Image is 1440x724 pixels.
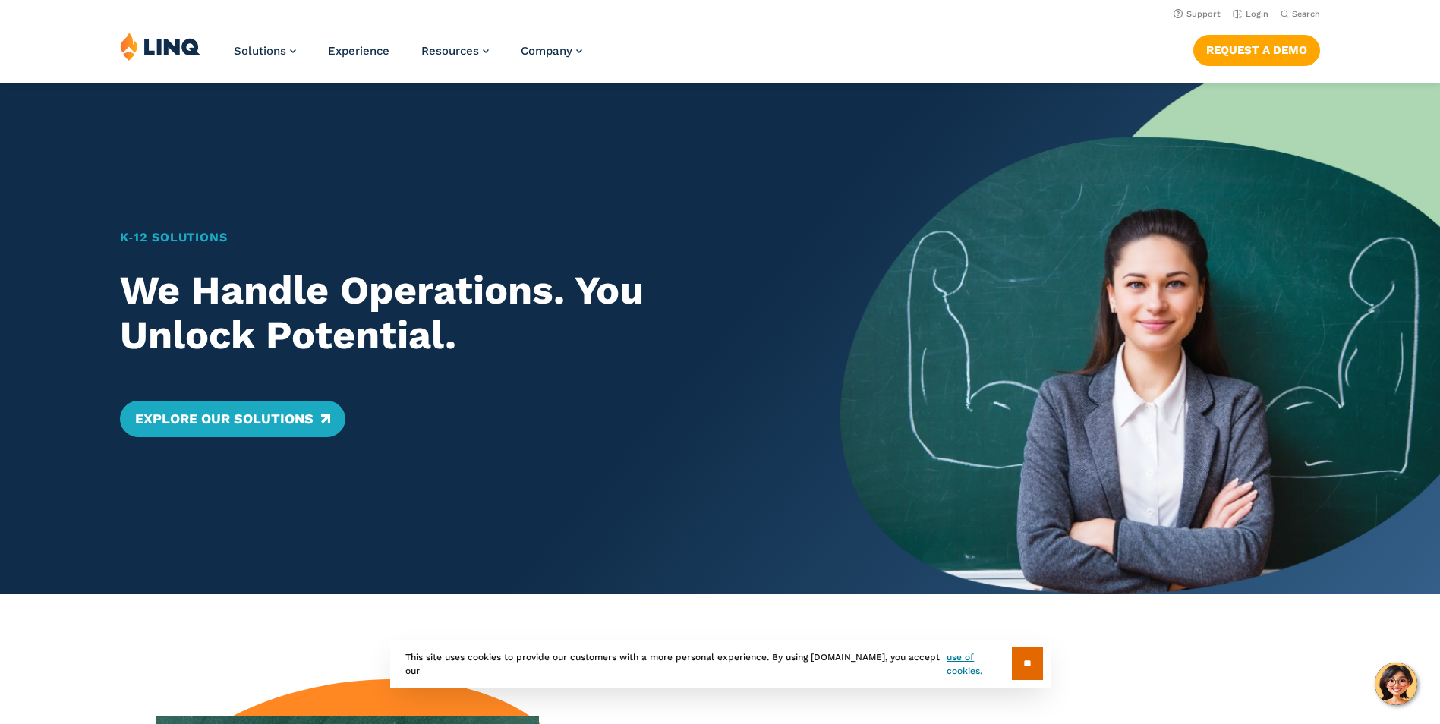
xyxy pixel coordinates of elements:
h1: K‑12 Solutions [120,228,781,247]
a: Request a Demo [1193,35,1320,65]
a: Support [1174,9,1221,19]
a: use of cookies. [947,650,1011,678]
span: Search [1292,9,1320,19]
img: Home Banner [840,83,1440,594]
h2: We Handle Operations. You Unlock Potential. [120,268,781,359]
nav: Button Navigation [1193,32,1320,65]
span: Company [521,44,572,58]
a: Login [1233,9,1268,19]
img: LINQ | K‑12 Software [120,32,200,61]
span: Resources [421,44,479,58]
a: Company [521,44,582,58]
a: Explore Our Solutions [120,401,345,437]
a: Solutions [234,44,296,58]
a: Experience [328,44,389,58]
button: Open Search Bar [1281,8,1320,20]
button: Hello, have a question? Let’s chat. [1375,663,1417,705]
nav: Primary Navigation [234,32,582,82]
span: Solutions [234,44,286,58]
div: This site uses cookies to provide our customers with a more personal experience. By using [DOMAIN... [390,640,1051,688]
a: Resources [421,44,489,58]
